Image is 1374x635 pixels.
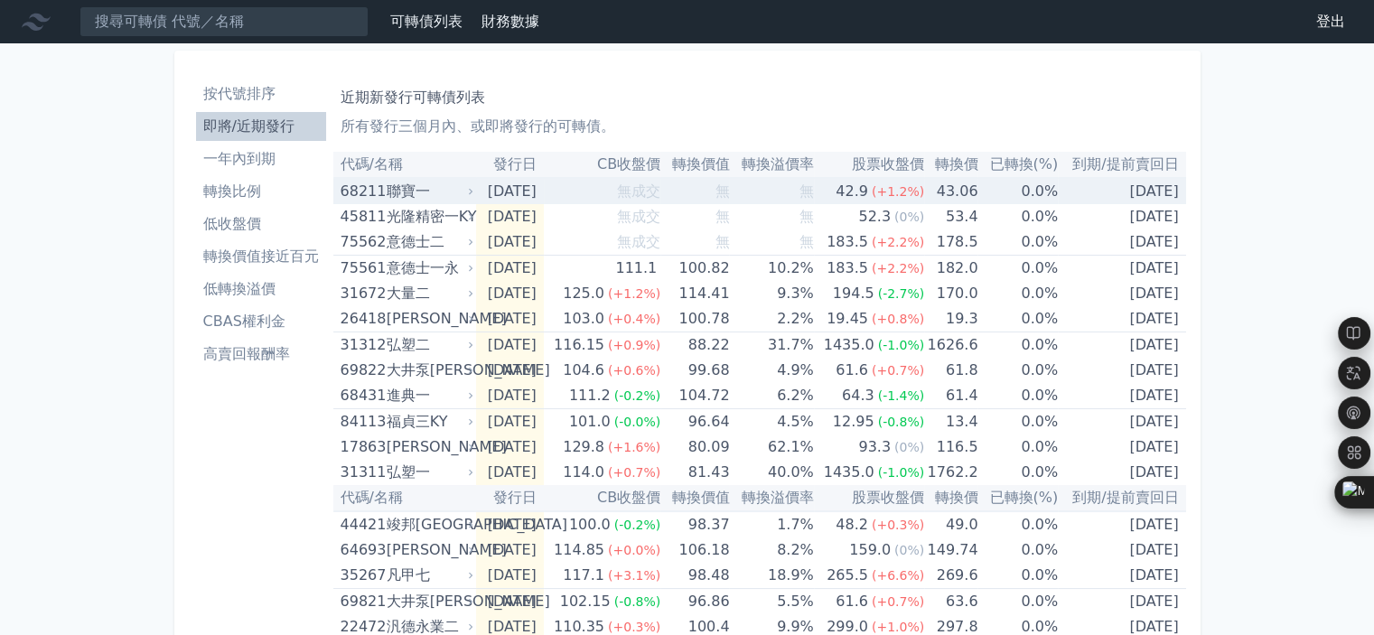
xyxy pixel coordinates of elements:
[476,204,543,229] td: [DATE]
[341,512,382,537] div: 44421
[387,512,470,537] div: 竣邦[GEOGRAPHIC_DATA]
[832,589,872,614] div: 61.6
[196,343,326,365] li: 高賣回報酬率
[924,229,977,256] td: 178.5
[476,434,543,460] td: [DATE]
[196,145,326,173] a: 一年內到期
[196,79,326,108] a: 按代號排序
[660,589,729,615] td: 96.86
[729,537,813,563] td: 8.2%
[977,589,1058,615] td: 0.0%
[977,434,1058,460] td: 0.0%
[823,229,872,255] div: 183.5
[341,537,382,563] div: 64693
[846,537,894,563] div: 159.0
[1058,358,1185,383] td: [DATE]
[977,460,1058,485] td: 0.0%
[341,589,382,614] div: 69821
[387,383,470,408] div: 進典一
[729,383,813,409] td: 6.2%
[608,312,660,326] span: (+0.4%)
[924,358,977,383] td: 61.8
[977,256,1058,282] td: 0.0%
[1058,178,1185,204] td: [DATE]
[660,256,729,282] td: 100.82
[341,229,382,255] div: 75562
[1058,281,1185,306] td: [DATE]
[977,306,1058,332] td: 0.0%
[387,358,470,383] div: 大井泵[PERSON_NAME]
[617,233,660,250] span: 無成交
[977,152,1058,178] th: 已轉換(%)
[544,485,660,511] th: CB收盤價
[608,465,660,480] span: (+0.7%)
[1058,229,1185,256] td: [DATE]
[476,537,543,563] td: [DATE]
[196,307,326,336] a: CBAS權利金
[878,338,925,352] span: (-1.0%)
[196,83,326,105] li: 按代號排序
[476,306,543,332] td: [DATE]
[387,460,470,485] div: 弘塑一
[476,332,543,359] td: [DATE]
[924,256,977,282] td: 182.0
[476,229,543,256] td: [DATE]
[660,537,729,563] td: 106.18
[820,332,878,358] div: 1435.0
[341,281,382,306] div: 31672
[894,440,924,454] span: (0%)
[550,332,608,358] div: 116.15
[872,312,924,326] span: (+0.8%)
[614,518,661,532] span: (-0.2%)
[823,256,872,281] div: 183.5
[829,409,878,434] div: 12.95
[1058,434,1185,460] td: [DATE]
[608,568,660,583] span: (+3.1%)
[855,204,894,229] div: 52.3
[476,152,543,178] th: 發行日
[872,235,924,249] span: (+2.2%)
[660,358,729,383] td: 99.68
[878,465,925,480] span: (-1.0%)
[476,178,543,204] td: [DATE]
[341,460,382,485] div: 31311
[829,281,878,306] div: 194.5
[550,537,608,563] div: 114.85
[1058,537,1185,563] td: [DATE]
[660,383,729,409] td: 104.72
[924,178,977,204] td: 43.06
[608,286,660,301] span: (+1.2%)
[660,332,729,359] td: 88.22
[878,286,925,301] span: (-2.7%)
[387,434,470,460] div: [PERSON_NAME]
[196,148,326,170] li: 一年內到期
[556,589,614,614] div: 102.15
[1058,306,1185,332] td: [DATE]
[878,415,925,429] span: (-0.8%)
[559,358,608,383] div: 104.6
[387,281,470,306] div: 大量二
[196,340,326,369] a: 高賣回報酬率
[341,204,382,229] div: 45811
[799,182,814,200] span: 無
[660,281,729,306] td: 114.41
[715,182,729,200] span: 無
[729,563,813,589] td: 18.9%
[924,485,977,511] th: 轉換價
[608,620,660,634] span: (+0.3%)
[387,306,470,332] div: [PERSON_NAME]
[608,440,660,454] span: (+1.6%)
[341,332,382,358] div: 31312
[333,152,477,178] th: 代碼/名稱
[729,511,813,537] td: 1.7%
[387,563,470,588] div: 凡甲七
[977,383,1058,409] td: 0.0%
[660,409,729,435] td: 96.64
[729,332,813,359] td: 31.7%
[341,116,1179,137] p: 所有發行三個月內、或即將發行的可轉債。
[660,434,729,460] td: 80.09
[196,278,326,300] li: 低轉換溢價
[196,181,326,202] li: 轉換比例
[924,306,977,332] td: 19.3
[196,275,326,303] a: 低轉換溢價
